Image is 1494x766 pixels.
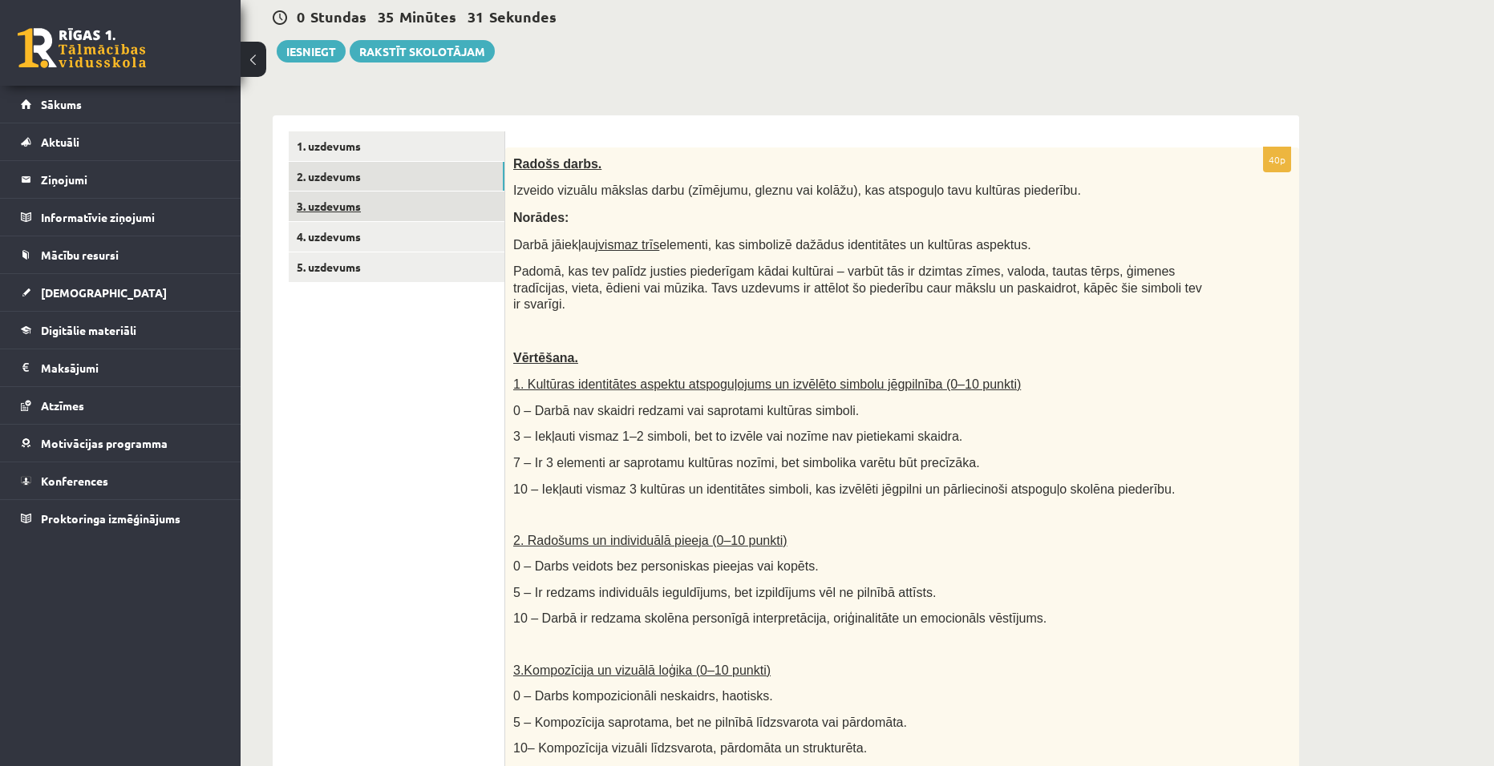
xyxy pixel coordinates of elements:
span: Proktoringa izmēģinājums [41,511,180,526]
a: Atzīmes [21,387,221,424]
legend: Maksājumi [41,349,221,386]
a: Motivācijas programma [21,425,221,462]
span: Konferences [41,474,108,488]
a: Digitālie materiāli [21,312,221,349]
span: 0 – Darbs kompozicionāli neskaidrs, haotisks. [513,689,773,703]
span: Vērtēšana. [513,351,578,365]
span: Stundas [310,7,366,26]
a: 3. uzdevums [289,191,504,221]
span: Padomā, kas tev palīdz justies piederīgam kādai kultūrai – varbūt tās ir dzimtas zīmes, valoda, t... [513,264,1202,311]
p: 40p [1263,147,1291,172]
a: Mācību resursi [21,236,221,273]
body: Editor, wiswyg-editor-user-answer-47433780766540 [16,16,760,33]
span: 10 – Iekļauti vismaz 3 kultūras un identitātes simboli, kas izvēlēti jēgpilni un pārliecinoši ats... [513,482,1175,496]
span: 31 [468,7,484,26]
legend: Ziņojumi [41,161,221,198]
button: Iesniegt [277,40,346,62]
span: 1. Kultūras identitātes aspektu atspoguļojums un izvēlēto simbolu jēgpilnība (0–10 punkti) [513,377,1021,391]
a: 4. uzdevums [289,222,504,252]
a: Sākums [21,86,221,123]
span: 35 [378,7,394,26]
a: Rakstīt skolotājam [350,40,495,62]
span: 5 – Kompozīcija saprotama, bet ne pilnībā līdzsvarota vai pārdomāta. [513,716,907,729]
span: Motivācijas programma [41,436,168,450]
span: 0 – Darbā nav skaidri redzami vai saprotami kultūras simboli. [513,404,859,417]
span: Minūtes [399,7,456,26]
span: Digitālie materiāli [41,323,136,337]
span: 5 – Ir redzams individuāls ieguldījums, bet izpildījums vēl ne pilnībā attīsts. [513,586,936,599]
span: Aktuāli [41,135,79,149]
span: 10– Kompozīcija vizuāli līdzsvarota, pārdomāta un strukturēta. [513,741,867,755]
a: Aktuāli [21,123,221,160]
span: 7 – Ir 3 elementi ar saprotamu kultūras nozīmi, bet simbolika varētu būt precīzāka. [513,456,980,470]
span: [DEMOGRAPHIC_DATA] [41,285,167,300]
span: Radošs darbs. [513,157,601,171]
a: Maksājumi [21,349,221,386]
span: Darbā jāiekļauj elementi, kas simbolizē dažādus identitātes un kultūras aspektus. [513,238,1031,252]
span: Mācību resursi [41,248,119,262]
a: Informatīvie ziņojumi [21,199,221,236]
a: [DEMOGRAPHIC_DATA] [21,274,221,311]
a: 2. uzdevums [289,162,504,191]
span: 3.Kompozīcija un vizuālā loģika (0–10 punkti) [513,663,771,677]
span: 2. Radošums un individuālā pieeja (0–10 punkti) [513,534,787,547]
span: 3 – Iekļauti vismaz 1–2 simboli, bet to izvēle vai nozīme nav pietiekami skaidra. [513,429,962,443]
span: 0 – Darbs veidots bez personiskas pieejas vai kopēts. [513,559,819,573]
span: Norādes: [513,211,569,224]
span: Sekundes [489,7,557,26]
a: Konferences [21,462,221,499]
a: 1. uzdevums [289,131,504,161]
u: vismaz trīs [598,238,659,252]
a: Rīgas 1. Tālmācības vidusskola [18,28,146,68]
span: 0 [297,7,305,26]
span: Izveido vizuālu mākslas darbu (zīmējumu, gleznu vai kolāžu), kas atspoguļo tavu kultūras piederību. [513,183,1081,197]
a: Proktoringa izmēģinājums [21,500,221,537]
a: Ziņojumi [21,161,221,198]
span: Sākums [41,97,82,111]
span: Atzīmes [41,398,84,413]
a: 5. uzdevums [289,252,504,282]
legend: Informatīvie ziņojumi [41,199,221,236]
span: 10 – Darbā ir redzama skolēna personīgā interpretācija, oriģinalitāte un emocionāls vēstījums. [513,611,1047,625]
